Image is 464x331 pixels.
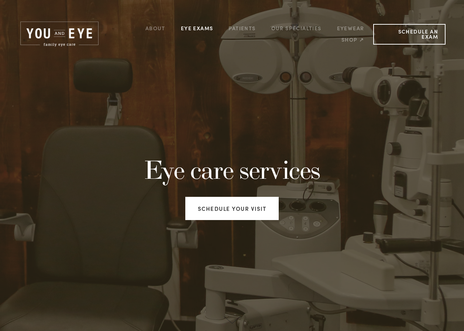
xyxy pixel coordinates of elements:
[145,22,165,34] a: About
[373,24,446,45] a: Schedule an Exam
[181,22,213,34] a: Eye Exams
[103,155,361,185] h1: Eye care services
[341,34,364,46] a: Shop ↗
[337,22,364,34] a: Eyewear
[185,197,279,220] a: Schedule your visit
[271,25,322,32] a: Our Specialties
[228,22,255,34] a: Patients
[18,20,100,48] img: Rochester, MN | You and Eye | Family Eye Care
